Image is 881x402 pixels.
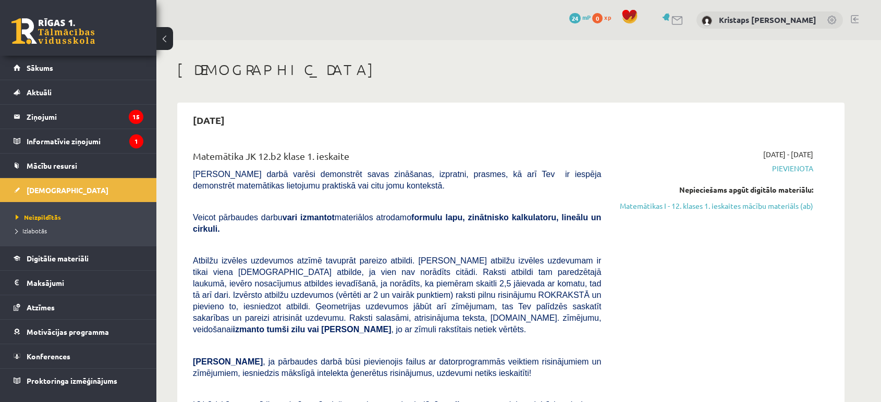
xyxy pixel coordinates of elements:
[14,320,143,344] a: Motivācijas programma
[763,149,813,160] span: [DATE] - [DATE]
[702,16,712,26] img: Kristaps Mariss Linarts
[617,200,813,211] a: Matemātikas I - 12. klases 1. ieskaites mācību materiāls (ab)
[27,87,52,97] span: Aktuāli
[182,108,235,132] h2: [DATE]
[11,18,95,44] a: Rīgas 1. Tālmācības vidusskola
[14,56,143,80] a: Sākums
[569,13,581,23] span: 24
[569,13,591,21] a: 24 mP
[14,178,143,202] a: [DEMOGRAPHIC_DATA]
[27,376,117,385] span: Proktoringa izmēģinājums
[14,295,143,319] a: Atzīmes
[14,246,143,270] a: Digitālie materiāli
[16,213,61,221] span: Neizpildītās
[283,213,335,222] b: vari izmantot
[266,325,391,334] b: tumši zilu vai [PERSON_NAME]
[193,170,601,190] span: [PERSON_NAME] darbā varēsi demonstrēt savas zināšanas, izpratni, prasmes, kā arī Tev ir iespēja d...
[617,184,813,195] div: Nepieciešams apgūt digitālo materiālu:
[719,15,816,25] a: Kristaps [PERSON_NAME]
[27,254,89,263] span: Digitālie materiāli
[177,61,845,79] h1: [DEMOGRAPHIC_DATA]
[592,13,603,23] span: 0
[604,13,611,21] span: xp
[27,303,55,312] span: Atzīmes
[27,271,143,295] legend: Maksājumi
[27,351,70,361] span: Konferences
[617,163,813,174] span: Pievienota
[582,13,591,21] span: mP
[14,369,143,393] a: Proktoringa izmēģinājums
[14,80,143,104] a: Aktuāli
[27,327,109,336] span: Motivācijas programma
[193,213,601,233] span: Veicot pārbaudes darbu materiālos atrodamo
[193,357,263,366] span: [PERSON_NAME]
[27,63,53,72] span: Sākums
[129,110,143,124] i: 15
[14,105,143,129] a: Ziņojumi15
[14,154,143,178] a: Mācību resursi
[16,212,146,222] a: Neizpildītās
[193,357,601,378] span: , ja pārbaudes darbā būsi pievienojis failus ar datorprogrammās veiktiem risinājumiem un zīmējumi...
[16,226,146,235] a: Izlabotās
[193,213,601,233] b: formulu lapu, zinātnisko kalkulatoru, lineālu un cirkuli.
[233,325,264,334] b: izmanto
[14,129,143,153] a: Informatīvie ziņojumi1
[592,13,616,21] a: 0 xp
[27,185,108,195] span: [DEMOGRAPHIC_DATA]
[193,256,601,334] span: Atbilžu izvēles uzdevumos atzīmē tavuprāt pareizo atbildi. [PERSON_NAME] atbilžu izvēles uzdevuma...
[129,134,143,148] i: 1
[14,344,143,368] a: Konferences
[193,149,601,168] div: Matemātika JK 12.b2 klase 1. ieskaite
[27,105,143,129] legend: Ziņojumi
[14,271,143,295] a: Maksājumi
[16,227,47,235] span: Izlabotās
[27,161,77,170] span: Mācību resursi
[27,129,143,153] legend: Informatīvie ziņojumi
